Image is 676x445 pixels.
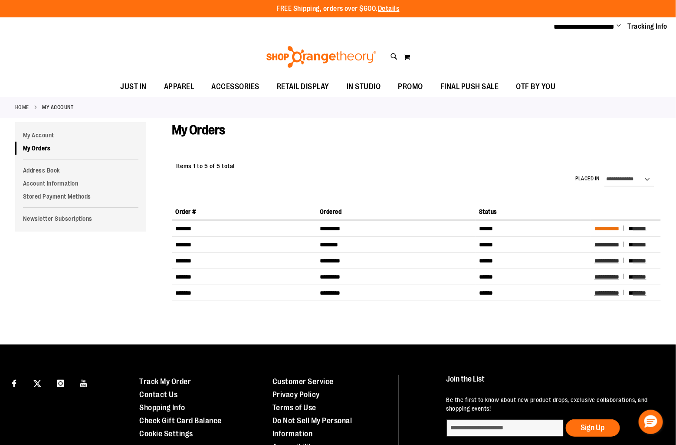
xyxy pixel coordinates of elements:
a: Stored Payment Methods [15,190,146,203]
span: JUST IN [121,77,147,96]
span: My Orders [172,123,226,137]
a: Tracking Info [628,22,668,31]
a: Details [378,5,400,13]
span: FINAL PUSH SALE [440,77,499,96]
th: Status [476,204,591,220]
strong: My Account [43,103,74,111]
a: Terms of Use [272,403,316,412]
input: enter email [446,419,564,437]
a: JUST IN [112,77,156,97]
img: Twitter [33,380,41,388]
a: Home [15,103,29,111]
a: IN STUDIO [338,77,390,97]
a: Visit our Instagram page [53,375,68,390]
a: Check Gift Card Balance [139,416,222,425]
th: Order # [172,204,317,220]
a: Newsletter Subscriptions [15,212,146,225]
a: Account Information [15,177,146,190]
span: ACCESSORIES [212,77,260,96]
label: Placed in [576,175,600,183]
a: Visit our Youtube page [76,375,92,390]
a: Contact Us [139,390,177,399]
a: FINAL PUSH SALE [432,77,508,97]
a: Shopping Info [139,403,185,412]
span: OTF BY YOU [516,77,556,96]
a: RETAIL DISPLAY [268,77,338,97]
a: Privacy Policy [272,390,320,399]
a: Visit our X page [30,375,45,390]
a: ACCESSORIES [203,77,269,97]
button: Account menu [617,22,621,31]
p: Be the first to know about new product drops, exclusive collaborations, and shopping events! [446,395,659,413]
span: APPAREL [164,77,194,96]
a: OTF BY YOU [508,77,564,97]
button: Hello, have a question? Let’s chat. [639,410,663,434]
span: Sign Up [581,423,605,432]
a: PROMO [390,77,432,97]
a: Track My Order [139,377,191,386]
a: Customer Service [272,377,334,386]
span: IN STUDIO [347,77,381,96]
a: Do Not Sell My Personal Information [272,416,352,438]
a: Cookie Settings [139,429,193,438]
span: Items 1 to 5 of 5 total [177,163,235,169]
button: Sign Up [566,419,620,437]
span: RETAIL DISPLAY [277,77,329,96]
a: My Orders [15,142,146,155]
a: Visit our Facebook page [7,375,22,390]
p: FREE Shipping, orders over $600. [276,4,400,14]
a: My Account [15,129,146,142]
th: Ordered [316,204,476,220]
a: APPAREL [155,77,203,97]
span: PROMO [398,77,423,96]
a: Address Book [15,164,146,177]
h4: Join the List [446,375,659,391]
img: Shop Orangetheory [265,46,377,68]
